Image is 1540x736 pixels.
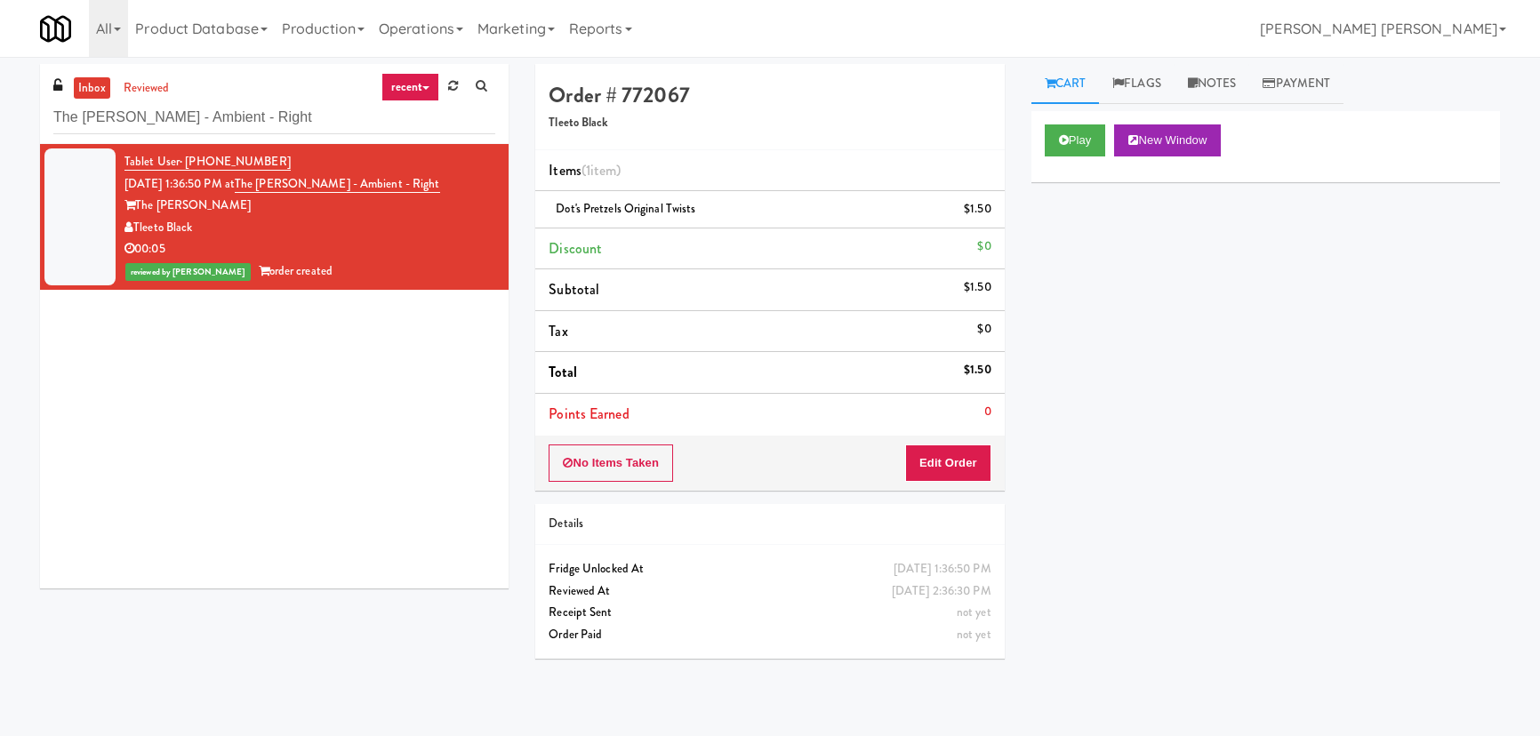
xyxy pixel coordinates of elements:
div: $1.50 [964,359,991,381]
span: order created [259,262,333,279]
div: [DATE] 1:36:50 PM [894,558,991,580]
div: Fridge Unlocked At [549,558,991,580]
span: not yet [957,626,991,643]
a: Cart [1031,64,1100,104]
div: Reviewed At [549,580,991,603]
span: reviewed by [PERSON_NAME] [125,263,251,281]
button: Edit Order [905,444,991,482]
div: 0 [984,401,991,423]
button: Play [1045,124,1106,156]
div: $1.50 [964,276,991,299]
span: Points Earned [549,404,629,424]
span: Total [549,362,577,382]
div: Order Paid [549,624,991,646]
button: New Window [1114,124,1221,156]
span: not yet [957,604,991,620]
h5: Tleeto Black [549,116,991,130]
a: Flags [1099,64,1175,104]
ng-pluralize: item [590,160,616,180]
button: No Items Taken [549,444,673,482]
li: Tablet User· [PHONE_NUMBER][DATE] 1:36:50 PM atThe [PERSON_NAME] - Ambient - RightThe [PERSON_NAM... [40,144,509,290]
a: recent [381,73,440,101]
div: 00:05 [124,238,495,260]
a: inbox [74,77,110,100]
a: reviewed [119,77,174,100]
span: Items [549,160,621,180]
a: Payment [1249,64,1343,104]
div: $0 [977,236,991,258]
div: Tleeto Black [124,217,495,239]
span: (1 ) [582,160,622,180]
div: $0 [977,318,991,340]
input: Search vision orders [53,101,495,134]
div: Receipt Sent [549,602,991,624]
div: The [PERSON_NAME] [124,195,495,217]
span: Subtotal [549,279,599,300]
a: The [PERSON_NAME] - Ambient - Right [235,175,440,193]
span: · [PHONE_NUMBER] [180,153,291,170]
img: Micromart [40,13,71,44]
a: Tablet User· [PHONE_NUMBER] [124,153,291,171]
div: [DATE] 2:36:30 PM [892,580,991,603]
span: Discount [549,238,602,259]
a: Notes [1175,64,1250,104]
h4: Order # 772067 [549,84,991,107]
div: Details [549,513,991,535]
span: Dot's Pretzels Original Twists [556,200,695,217]
span: Tax [549,321,567,341]
span: [DATE] 1:36:50 PM at [124,175,235,192]
div: $1.50 [964,198,991,220]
